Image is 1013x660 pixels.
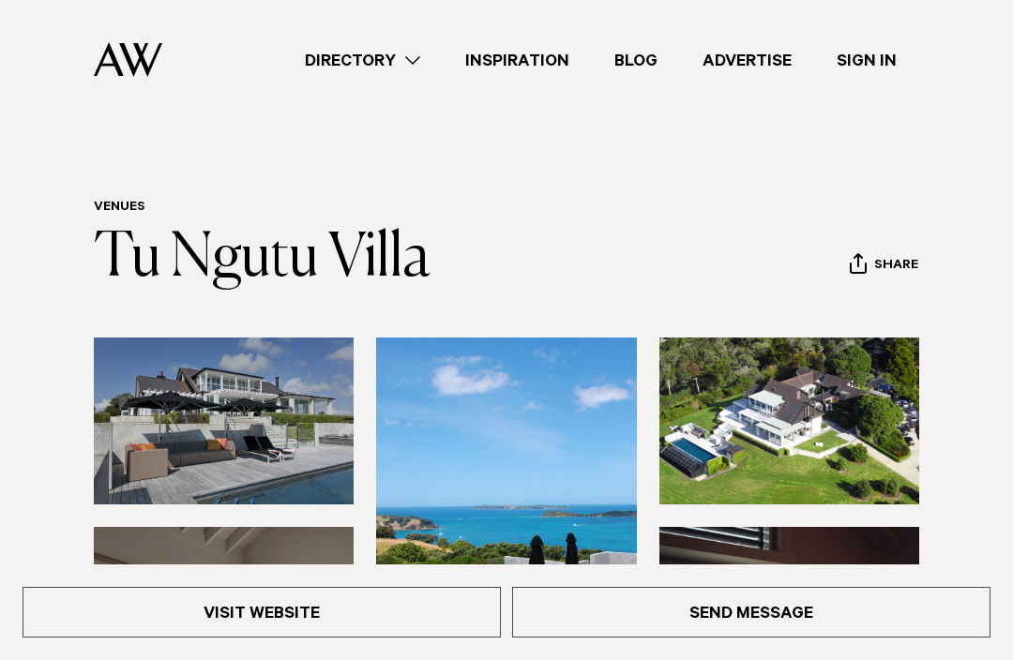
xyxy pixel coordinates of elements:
a: Blog [592,48,680,73]
a: Inspiration [443,48,592,73]
a: Tu Ngutu Villa [94,229,431,289]
span: Share [874,258,918,276]
a: Advertise [680,48,814,73]
a: Send Message [512,587,990,637]
a: Directory [282,48,443,73]
button: Share [849,252,919,280]
img: Auckland Weddings Logo [94,42,162,77]
a: Venues [94,201,145,216]
a: Sign In [814,48,919,73]
a: Visit Website [23,587,501,637]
